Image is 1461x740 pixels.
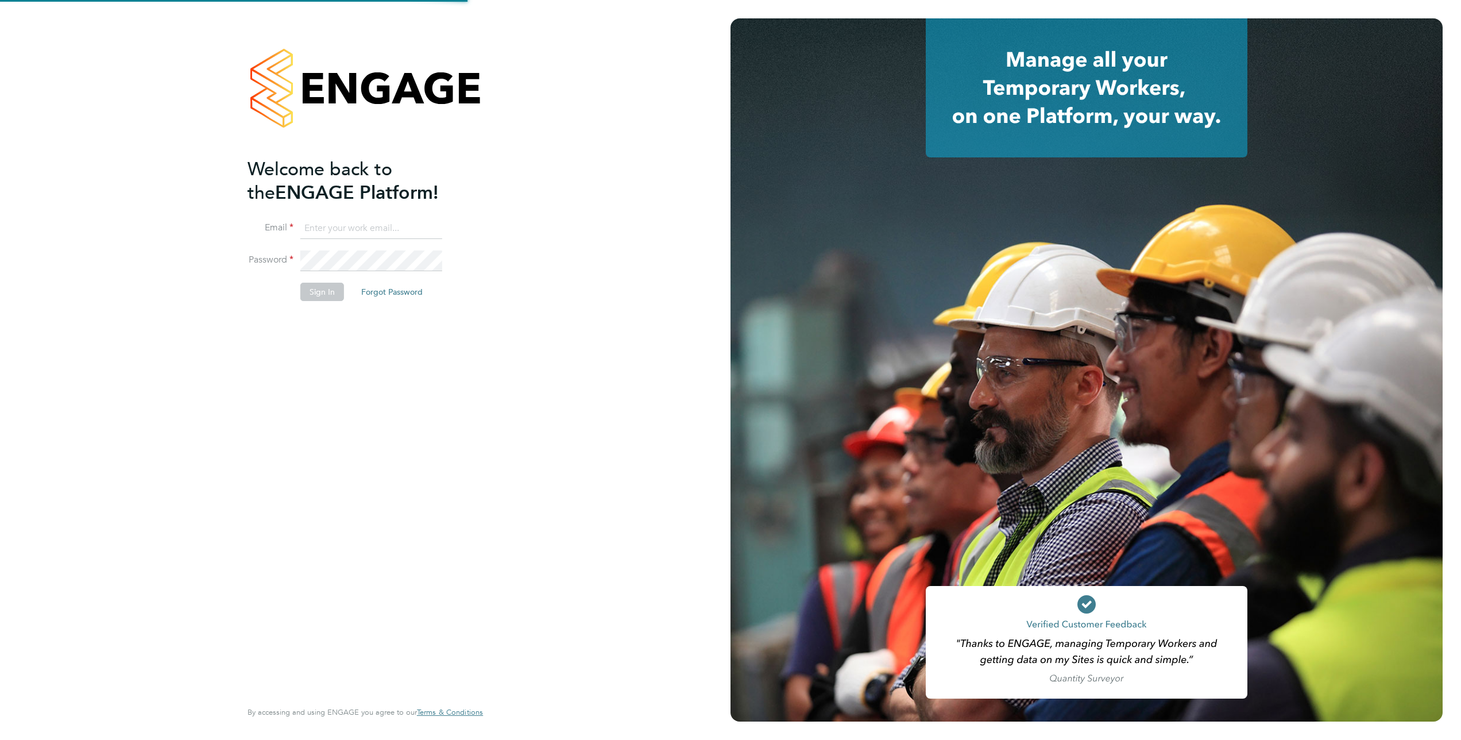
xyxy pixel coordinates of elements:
[248,707,483,717] span: By accessing and using ENGAGE you agree to our
[248,158,392,204] span: Welcome back to the
[300,218,442,239] input: Enter your work email...
[417,708,483,717] a: Terms & Conditions
[248,222,293,234] label: Email
[352,283,432,301] button: Forgot Password
[300,283,344,301] button: Sign In
[248,157,471,205] h2: ENGAGE Platform!
[248,254,293,266] label: Password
